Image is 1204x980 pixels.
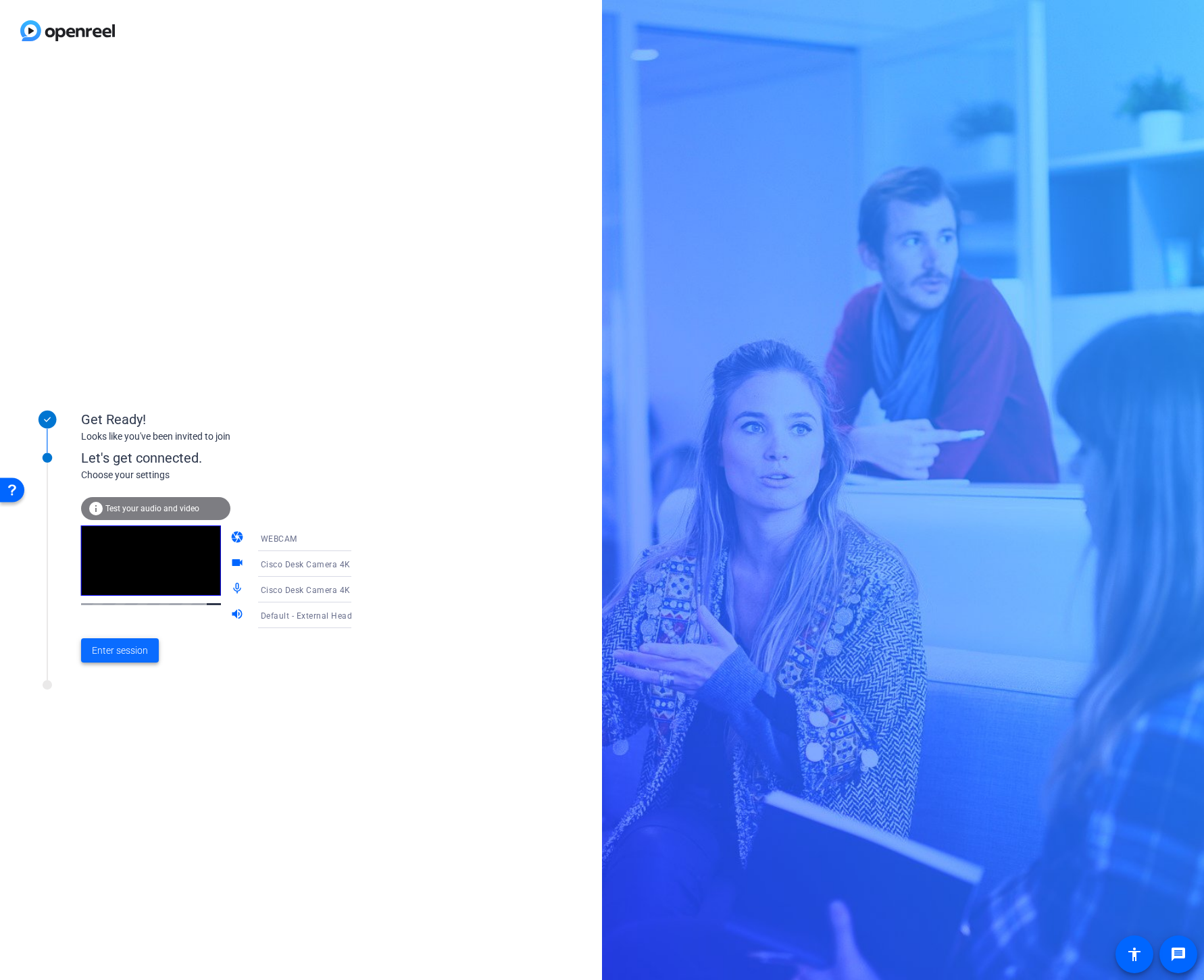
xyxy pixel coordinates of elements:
mat-icon: camera [230,530,247,546]
mat-icon: accessibility [1126,946,1143,962]
span: Default - External Headphones (Built-in) [261,610,418,621]
span: Test your audio and video [105,504,199,513]
div: Choose your settings [81,468,379,482]
button: Enter session [81,638,159,663]
span: Cisco Desk Camera 4K (05a6:0023) [261,559,402,569]
mat-icon: mic_none [230,582,247,598]
mat-icon: volume_up [230,607,247,623]
div: Get Ready! [81,409,351,430]
mat-icon: message [1170,946,1186,962]
span: Enter session [92,644,148,658]
mat-icon: info [88,500,104,517]
div: Looks like you've been invited to join [81,430,351,444]
div: Let's get connected. [81,448,379,468]
span: Cisco Desk Camera 4K (05a6:0023) [261,584,402,595]
mat-icon: videocam [230,556,247,572]
span: WEBCAM [261,534,297,544]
